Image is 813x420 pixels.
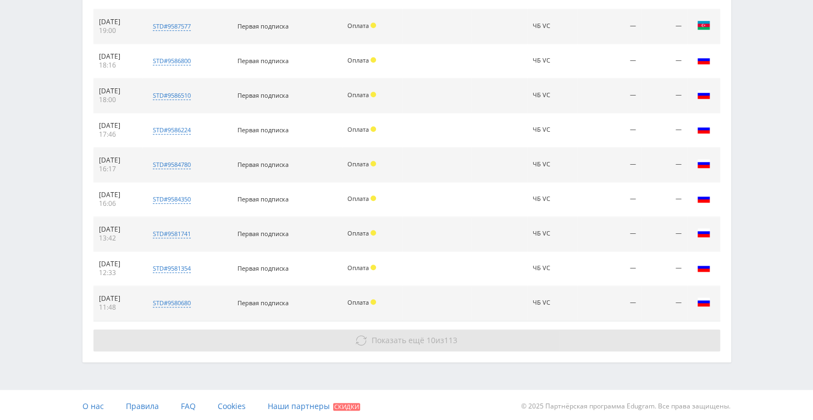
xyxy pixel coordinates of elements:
[641,79,687,113] td: —
[99,96,137,104] div: 18:00
[347,21,369,30] span: Оплата
[347,264,369,272] span: Оплата
[181,401,196,411] span: FAQ
[93,329,720,351] button: Показать ещё 10из113
[577,44,641,79] td: —
[370,23,376,28] span: Холд
[370,230,376,236] span: Холд
[641,286,687,321] td: —
[99,52,137,61] div: [DATE]
[533,230,572,237] div: ЧБ VC
[237,299,289,307] span: Первая подписка
[370,57,376,63] span: Холд
[697,122,710,136] img: rus.png
[347,91,369,99] span: Оплата
[237,160,289,169] span: Первая подписка
[153,91,191,100] div: std#9586510
[153,195,191,204] div: std#9584350
[237,264,289,272] span: Первая подписка
[533,57,572,64] div: ЧБ VC
[99,165,137,173] div: 16:17
[697,261,710,274] img: rus.png
[577,79,641,113] td: —
[641,251,687,286] td: —
[237,57,289,65] span: Первая подписка
[577,217,641,251] td: —
[577,182,641,217] td: —
[153,299,191,307] div: std#9580680
[372,335,457,345] span: из
[347,229,369,237] span: Оплата
[99,26,137,35] div: 19:00
[347,125,369,133] span: Оплата
[99,87,137,96] div: [DATE]
[577,251,641,286] td: —
[237,195,289,203] span: Первая подписка
[99,199,137,208] div: 16:06
[533,126,572,133] div: ЧБ VC
[153,57,191,65] div: std#9586800
[268,401,330,411] span: Наши партнеры
[82,401,104,411] span: О нас
[577,286,641,321] td: —
[697,226,710,239] img: rus.png
[99,234,137,243] div: 13:42
[237,229,289,238] span: Первая подписка
[99,121,137,130] div: [DATE]
[533,161,572,168] div: ЧБ VC
[347,160,369,168] span: Оплата
[370,195,376,201] span: Холд
[99,294,137,303] div: [DATE]
[126,401,159,411] span: Правила
[153,229,191,238] div: std#9581741
[347,298,369,306] span: Оплата
[697,53,710,66] img: rus.png
[444,335,457,345] span: 113
[153,22,191,31] div: std#9587577
[370,265,376,270] span: Холд
[697,295,710,309] img: rus.png
[577,148,641,182] td: —
[370,126,376,132] span: Холд
[99,303,137,312] div: 11:48
[533,265,572,272] div: ЧБ VC
[533,299,572,306] div: ЧБ VC
[153,264,191,273] div: std#9581354
[99,156,137,165] div: [DATE]
[577,9,641,44] td: —
[237,126,289,134] span: Первая подписка
[237,91,289,99] span: Первая подписка
[641,148,687,182] td: —
[153,160,191,169] div: std#9584780
[99,260,137,268] div: [DATE]
[697,88,710,101] img: rus.png
[370,92,376,97] span: Холд
[99,225,137,234] div: [DATE]
[99,130,137,139] div: 17:46
[533,195,572,203] div: ЧБ VC
[99,268,137,277] div: 12:33
[370,299,376,305] span: Холд
[641,113,687,148] td: —
[641,182,687,217] td: —
[641,217,687,251] td: —
[99,18,137,26] div: [DATE]
[99,191,137,199] div: [DATE]
[333,403,360,411] span: Скидки
[99,61,137,70] div: 18:16
[237,22,289,30] span: Первая подписка
[347,56,369,64] span: Оплата
[533,92,572,99] div: ЧБ VC
[153,126,191,135] div: std#9586224
[697,192,710,205] img: rus.png
[372,335,424,345] span: Показать ещё
[533,23,572,30] div: ЧБ VC
[427,335,435,345] span: 10
[641,44,687,79] td: —
[577,113,641,148] td: —
[218,401,246,411] span: Cookies
[347,194,369,203] span: Оплата
[370,161,376,166] span: Холд
[697,19,710,32] img: aze.png
[697,157,710,170] img: rus.png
